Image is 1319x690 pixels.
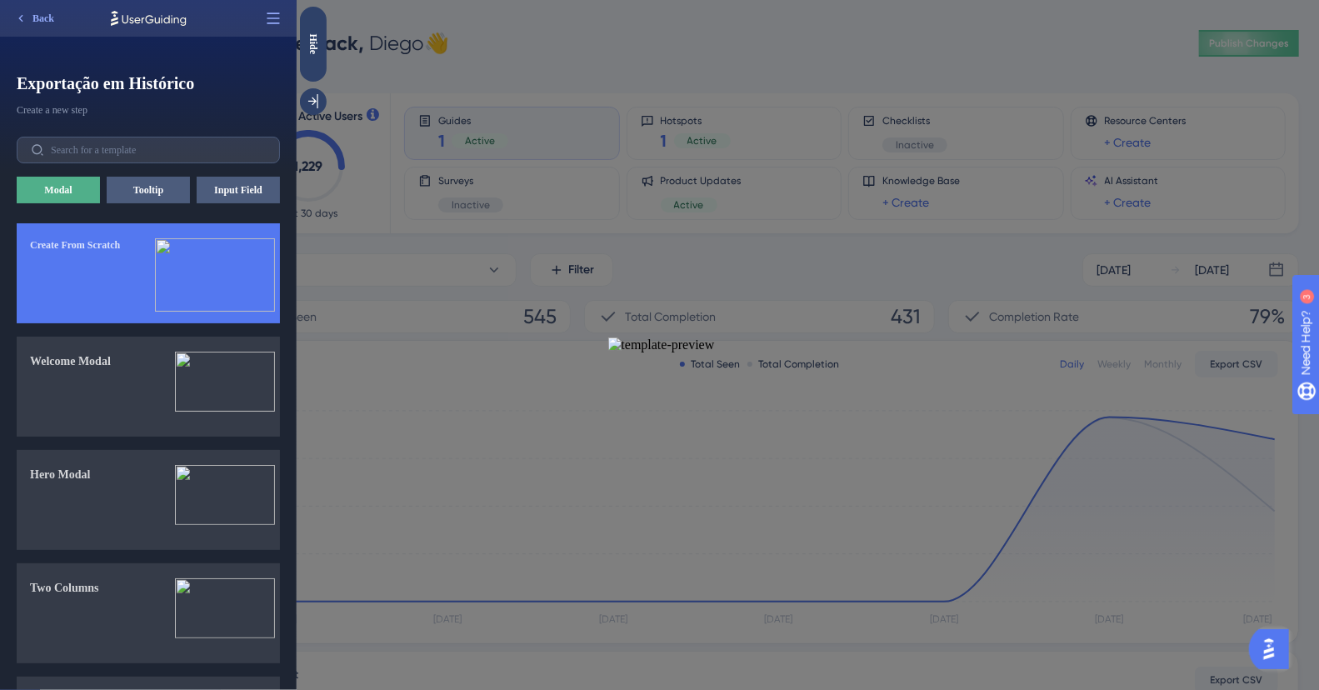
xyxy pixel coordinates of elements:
[30,352,111,435] div: Welcome Modal
[17,563,280,663] button: Two Columns
[107,177,190,203] button: Tooltip
[197,177,280,203] button: Input Field
[17,450,280,550] button: Hero Modal
[175,465,275,525] img: modalhero.png
[175,352,275,412] img: modalwelcome.png
[30,578,99,662] div: Two Columns
[20,8,212,35] span: Use to navigate between the steps or end the guide (Next, Previous, Done).
[17,72,280,95] span: Exportação em Histórico
[175,578,275,638] img: modaltwocolumns.png
[30,238,120,322] div: Create From Scratch
[116,8,121,22] div: 3
[39,4,104,24] span: Need Help?
[17,177,100,203] button: Modal
[32,12,54,25] span: Back
[17,337,280,437] button: Welcome Modal
[30,465,90,548] div: Hero Modal
[51,144,266,156] input: Search for a template
[155,238,275,312] img: modalscratch.png
[1249,624,1299,674] iframe: UserGuiding AI Assistant Launcher
[17,223,280,323] button: Create From Scratch
[17,103,280,117] span: Create a new step
[7,5,62,32] button: Back
[312,337,712,352] img: template-preview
